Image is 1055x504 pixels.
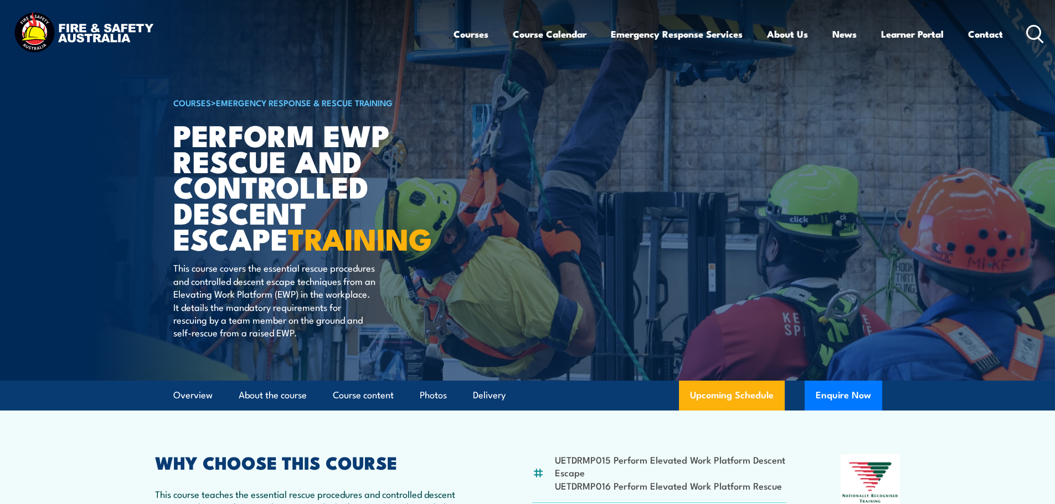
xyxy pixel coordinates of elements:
a: Courses [454,19,488,49]
a: Overview [173,381,213,410]
strong: TRAINING [288,215,432,261]
a: Contact [968,19,1003,49]
h6: > [173,96,447,109]
button: Enquire Now [805,381,882,411]
a: Emergency Response & Rescue Training [216,96,393,108]
a: Photos [420,381,447,410]
a: Delivery [473,381,506,410]
a: Course content [333,381,394,410]
a: Course Calendar [513,19,586,49]
h2: WHY CHOOSE THIS COURSE [155,454,478,470]
a: About Us [767,19,808,49]
a: Upcoming Schedule [679,381,785,411]
a: Learner Portal [881,19,944,49]
a: COURSES [173,96,211,108]
li: UETDRMP015 Perform Elevated Work Platform Descent Escape [555,453,787,479]
li: UETDRMP016 Perform Elevated Work Platform Rescue [555,479,787,492]
h1: Perform EWP Rescue and Controlled Descent Escape [173,122,447,251]
a: About the course [239,381,307,410]
a: News [832,19,857,49]
a: Emergency Response Services [611,19,743,49]
p: This course covers the essential rescue procedures and controlled descent escape techniques from ... [173,261,375,339]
